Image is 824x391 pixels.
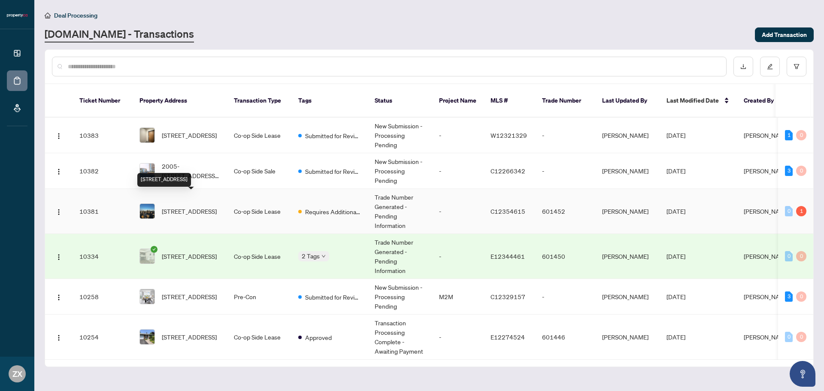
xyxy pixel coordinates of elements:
[52,290,66,303] button: Logo
[305,333,332,342] span: Approved
[140,128,154,142] img: thumbnail-img
[52,330,66,344] button: Logo
[227,315,291,360] td: Co-op Side Lease
[162,206,217,216] span: [STREET_ADDRESS]
[151,246,158,253] span: check-circle
[535,189,595,234] td: 601452
[73,279,133,315] td: 10258
[535,234,595,279] td: 601450
[666,167,685,175] span: [DATE]
[595,189,660,234] td: [PERSON_NAME]
[744,293,790,300] span: [PERSON_NAME]
[140,164,154,178] img: thumbnail-img
[368,153,432,189] td: New Submission - Processing Pending
[368,189,432,234] td: Trade Number Generated - Pending Information
[305,167,361,176] span: Submitted for Review
[744,131,790,139] span: [PERSON_NAME]
[796,332,806,342] div: 0
[432,315,484,360] td: -
[55,254,62,261] img: Logo
[785,291,793,302] div: 3
[762,28,807,42] span: Add Transaction
[733,57,753,76] button: download
[55,168,62,175] img: Logo
[796,291,806,302] div: 0
[137,173,191,187] div: [STREET_ADDRESS]
[491,293,525,300] span: C12329157
[133,84,227,118] th: Property Address
[595,84,660,118] th: Last Updated By
[73,234,133,279] td: 10334
[535,118,595,153] td: -
[73,153,133,189] td: 10382
[432,118,484,153] td: -
[660,84,737,118] th: Last Modified Date
[491,333,525,341] span: E12274524
[666,333,685,341] span: [DATE]
[227,279,291,315] td: Pre-Con
[162,292,217,301] span: [STREET_ADDRESS]
[52,164,66,178] button: Logo
[491,252,525,260] span: E12344461
[491,207,525,215] span: C12354615
[52,128,66,142] button: Logo
[305,292,361,302] span: Submitted for Review
[52,249,66,263] button: Logo
[785,332,793,342] div: 0
[740,64,746,70] span: download
[744,252,790,260] span: [PERSON_NAME]
[796,251,806,261] div: 0
[227,118,291,153] td: Co-op Side Lease
[302,251,320,261] span: 2 Tags
[162,130,217,140] span: [STREET_ADDRESS]
[666,252,685,260] span: [DATE]
[535,315,595,360] td: 601446
[7,13,27,18] img: logo
[796,166,806,176] div: 0
[787,57,806,76] button: filter
[785,251,793,261] div: 0
[432,189,484,234] td: -
[785,166,793,176] div: 3
[52,204,66,218] button: Logo
[368,84,432,118] th: Status
[491,131,527,139] span: W12321329
[140,289,154,304] img: thumbnail-img
[595,118,660,153] td: [PERSON_NAME]
[55,294,62,301] img: Logo
[535,84,595,118] th: Trade Number
[321,254,326,258] span: down
[54,12,97,19] span: Deal Processing
[767,64,773,70] span: edit
[227,84,291,118] th: Transaction Type
[162,252,217,261] span: [STREET_ADDRESS]
[595,279,660,315] td: [PERSON_NAME]
[73,84,133,118] th: Ticket Number
[796,130,806,140] div: 0
[744,207,790,215] span: [PERSON_NAME]
[227,153,291,189] td: Co-op Side Sale
[666,131,685,139] span: [DATE]
[55,334,62,341] img: Logo
[140,249,154,264] img: thumbnail-img
[305,207,361,216] span: Requires Additional Docs
[491,167,525,175] span: C12266342
[12,368,22,380] span: ZX
[595,153,660,189] td: [PERSON_NAME]
[55,133,62,139] img: Logo
[785,206,793,216] div: 0
[744,333,790,341] span: [PERSON_NAME]
[368,315,432,360] td: Transaction Processing Complete - Awaiting Payment
[666,96,719,105] span: Last Modified Date
[73,118,133,153] td: 10383
[368,118,432,153] td: New Submission - Processing Pending
[140,204,154,218] img: thumbnail-img
[432,84,484,118] th: Project Name
[55,209,62,215] img: Logo
[737,84,788,118] th: Created By
[595,234,660,279] td: [PERSON_NAME]
[227,189,291,234] td: Co-op Side Lease
[73,315,133,360] td: 10254
[305,131,361,140] span: Submitted for Review
[432,234,484,279] td: -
